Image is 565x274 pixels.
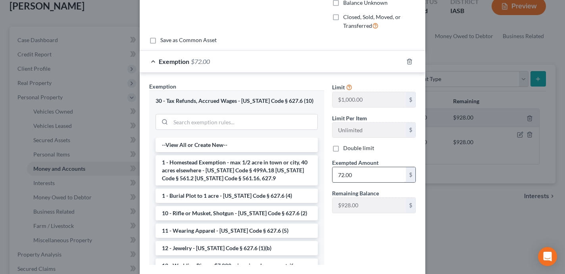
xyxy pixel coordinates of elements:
[406,167,415,182] div: $
[156,224,318,238] li: 11 - Wearing Apparel - [US_STATE] Code § 627.6 (5)
[406,123,415,138] div: $
[156,241,318,255] li: 12 - Jewelry - [US_STATE] Code § 627.6 (1)(b)
[156,155,318,185] li: 1 - Homestead Exemption - max 1/2 acre in town or city, 40 acres elsewhere - [US_STATE] Code § 49...
[149,83,176,90] span: Exemption
[171,114,317,129] input: Search exemption rules...
[406,92,415,107] div: $
[160,36,217,44] label: Save as Common Asset
[191,58,210,65] span: $72.00
[156,189,318,203] li: 1 - Burial Plot to 1 acre - [US_STATE] Code § 627.6 (4)
[332,167,406,182] input: 0.00
[159,58,189,65] span: Exemption
[343,14,401,29] span: Closed, Sold, Moved, or Transferred
[332,84,345,91] span: Limit
[406,198,415,213] div: $
[332,92,406,107] input: --
[156,138,318,152] li: --View All or Create New--
[332,159,379,166] span: Exempted Amount
[156,97,318,105] div: 30 - Tax Refunds, Accrued Wages - [US_STATE] Code § 627.6 (10)
[538,247,557,266] div: Open Intercom Messenger
[156,206,318,220] li: 10 - Rifle or Musket, Shotgun - [US_STATE] Code § 627.6 (2)
[332,189,379,197] label: Remaining Balance
[332,114,367,122] label: Limit Per Item
[332,123,406,138] input: --
[332,198,406,213] input: --
[343,144,374,152] label: Double limit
